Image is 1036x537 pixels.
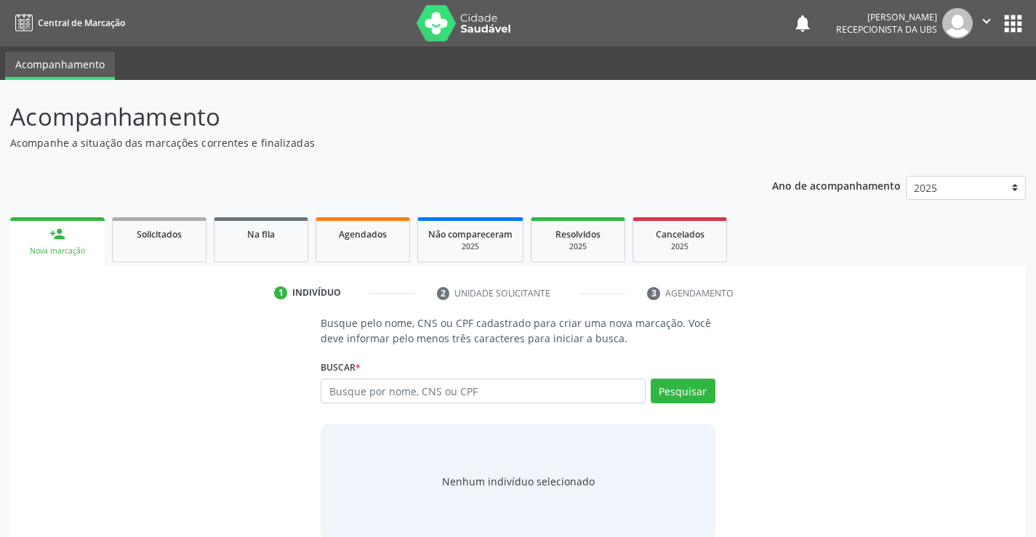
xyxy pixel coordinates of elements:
[942,8,973,39] img: img
[656,228,704,241] span: Cancelados
[973,8,1000,39] button: 
[792,13,813,33] button: notifications
[292,286,341,299] div: Indivíduo
[772,176,901,194] p: Ano de acompanhamento
[10,11,125,35] a: Central de Marcação
[49,226,65,242] div: person_add
[651,379,715,403] button: Pesquisar
[555,228,601,241] span: Resolvidos
[836,23,937,36] span: Recepcionista da UBS
[979,13,995,29] i: 
[442,474,595,489] div: Nenhum indivíduo selecionado
[339,228,387,241] span: Agendados
[10,135,721,150] p: Acompanhe a situação das marcações correntes e finalizadas
[321,379,645,403] input: Busque por nome, CNS ou CPF
[321,315,715,346] p: Busque pelo nome, CNS ou CPF cadastrado para criar uma nova marcação. Você deve informar pelo men...
[428,228,513,241] span: Não compareceram
[274,286,287,299] div: 1
[321,356,361,379] label: Buscar
[542,241,614,252] div: 2025
[247,228,275,241] span: Na fila
[5,52,115,80] a: Acompanhamento
[836,11,937,23] div: [PERSON_NAME]
[20,246,95,257] div: Nova marcação
[428,241,513,252] div: 2025
[137,228,182,241] span: Solicitados
[1000,11,1026,36] button: apps
[10,99,721,135] p: Acompanhamento
[643,241,716,252] div: 2025
[38,17,125,29] span: Central de Marcação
